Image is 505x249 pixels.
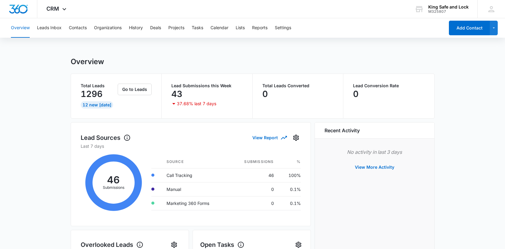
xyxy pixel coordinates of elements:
div: account name [428,5,469,9]
p: Total Leads Converted [262,84,334,88]
button: View Report [252,132,286,143]
p: 43 [171,89,182,99]
td: 0 [229,196,279,210]
h1: Lead Sources [81,133,131,142]
h1: Overview [71,57,104,66]
td: 0.1% [279,182,301,196]
button: Add Contact [449,21,490,35]
td: Marketing 360 Forms [162,196,229,210]
button: Lists [236,18,245,38]
button: History [129,18,143,38]
th: Submissions [229,155,279,168]
button: Deals [150,18,161,38]
p: 0 [353,89,359,99]
button: Settings [275,18,291,38]
span: CRM [46,5,59,12]
td: Manual [162,182,229,196]
button: Contacts [69,18,87,38]
p: No activity in last 3 days [325,148,425,156]
button: Tasks [192,18,203,38]
button: Organizations [94,18,122,38]
th: Source [162,155,229,168]
td: Call Tracking [162,168,229,182]
button: View More Activity [349,160,400,175]
button: Go to Leads [118,84,152,95]
td: 0.1% [279,196,301,210]
p: Lead Conversion Rate [353,84,425,88]
button: Reports [252,18,268,38]
p: Lead Submissions this Week [171,84,243,88]
p: 1296 [81,89,103,99]
td: 0 [229,182,279,196]
button: Settings [291,133,301,143]
td: 46 [229,168,279,182]
td: 100% [279,168,301,182]
h6: Recent Activity [325,127,360,134]
p: Total Leads [81,84,117,88]
button: Leads Inbox [37,18,62,38]
a: Go to Leads [118,87,152,92]
button: Overview [11,18,30,38]
th: % [279,155,301,168]
button: Calendar [210,18,228,38]
div: account id [428,9,469,14]
p: 0 [262,89,268,99]
div: 12 New [DATE] [81,101,113,109]
p: Last 7 days [81,143,301,149]
p: 37.68% last 7 days [177,102,216,106]
button: Projects [168,18,184,38]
